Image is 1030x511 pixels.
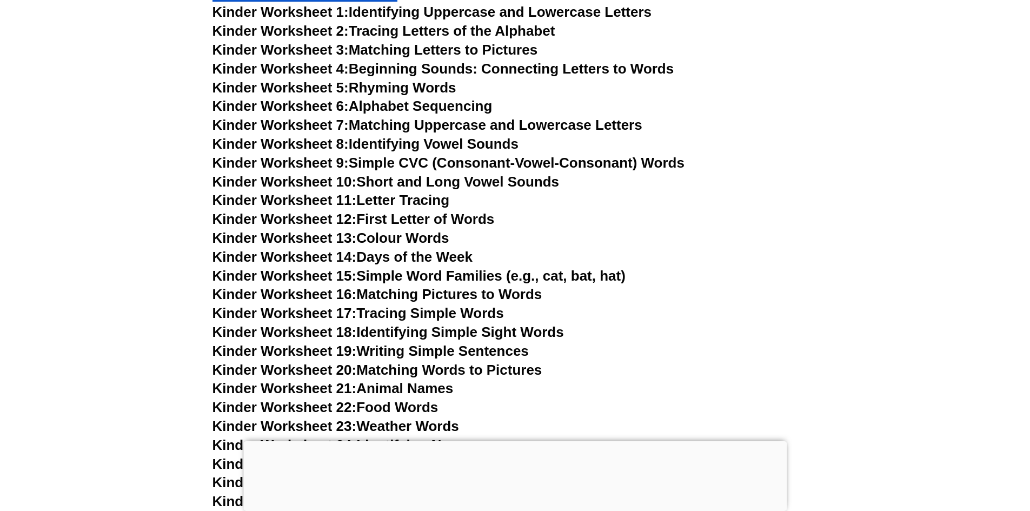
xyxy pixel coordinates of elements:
[212,324,357,340] span: Kinder Worksheet 18:
[212,286,357,302] span: Kinder Worksheet 16:
[212,174,560,190] a: Kinder Worksheet 10:Short and Long Vowel Sounds
[212,343,529,359] a: Kinder Worksheet 19:Writing Simple Sentences
[212,305,357,321] span: Kinder Worksheet 17:
[212,380,454,396] a: Kinder Worksheet 21:Animal Names
[212,474,594,490] a: Kinder Worksheet 26:Matching Objects with Their Names
[212,456,357,472] span: Kinder Worksheet 25:
[212,61,349,77] span: Kinder Worksheet 4:
[212,268,626,284] a: Kinder Worksheet 15:Simple Word Families (e.g., cat, bat, hat)
[212,343,357,359] span: Kinder Worksheet 19:
[212,23,349,39] span: Kinder Worksheet 2:
[212,362,357,378] span: Kinder Worksheet 20:
[212,268,357,284] span: Kinder Worksheet 15:
[212,286,542,302] a: Kinder Worksheet 16:Matching Pictures to Words
[212,98,493,114] a: Kinder Worksheet 6:Alphabet Sequencing
[212,79,456,96] a: Kinder Worksheet 5:Rhyming Words
[212,4,652,20] a: Kinder Worksheet 1:Identifying Uppercase and Lowercase Letters
[212,399,438,415] a: Kinder Worksheet 22:Food Words
[212,117,642,133] a: Kinder Worksheet 7:Matching Uppercase and Lowercase Letters
[212,230,449,246] a: Kinder Worksheet 13:Colour Words
[212,23,555,39] a: Kinder Worksheet 2:Tracing Letters of the Alphabet
[212,437,357,453] span: Kinder Worksheet 24:
[212,136,519,152] a: Kinder Worksheet 8:Identifying Vowel Sounds
[212,380,357,396] span: Kinder Worksheet 21:
[212,117,349,133] span: Kinder Worksheet 7:
[212,192,450,208] a: Kinder Worksheet 11:Letter Tracing
[212,418,459,434] a: Kinder Worksheet 23:Weather Words
[212,136,349,152] span: Kinder Worksheet 8:
[243,441,787,508] iframe: Advertisement
[212,456,470,472] a: Kinder Worksheet 25:Identifying Verbs
[212,324,564,340] a: Kinder Worksheet 18:Identifying Simple Sight Words
[212,79,349,96] span: Kinder Worksheet 5:
[212,474,357,490] span: Kinder Worksheet 26:
[212,42,538,58] a: Kinder Worksheet 3:Matching Letters to Pictures
[212,493,448,509] a: Kinder Worksheet 27:Action Words
[212,305,504,321] a: Kinder Worksheet 17:Tracing Simple Words
[212,211,357,227] span: Kinder Worksheet 12:
[212,437,475,453] a: Kinder Worksheet 24:Identifying Nouns
[212,174,357,190] span: Kinder Worksheet 10:
[850,389,1030,511] iframe: Chat Widget
[212,192,357,208] span: Kinder Worksheet 11:
[212,155,349,171] span: Kinder Worksheet 9:
[212,61,674,77] a: Kinder Worksheet 4:Beginning Sounds: Connecting Letters to Words
[212,399,357,415] span: Kinder Worksheet 22:
[212,249,473,265] a: Kinder Worksheet 14:Days of the Week
[212,493,357,509] span: Kinder Worksheet 27:
[212,362,542,378] a: Kinder Worksheet 20:Matching Words to Pictures
[212,4,349,20] span: Kinder Worksheet 1:
[212,418,357,434] span: Kinder Worksheet 23:
[212,42,349,58] span: Kinder Worksheet 3:
[212,211,495,227] a: Kinder Worksheet 12:First Letter of Words
[212,249,357,265] span: Kinder Worksheet 14:
[212,98,349,114] span: Kinder Worksheet 6:
[212,155,685,171] a: Kinder Worksheet 9:Simple CVC (Consonant-Vowel-Consonant) Words
[212,230,357,246] span: Kinder Worksheet 13:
